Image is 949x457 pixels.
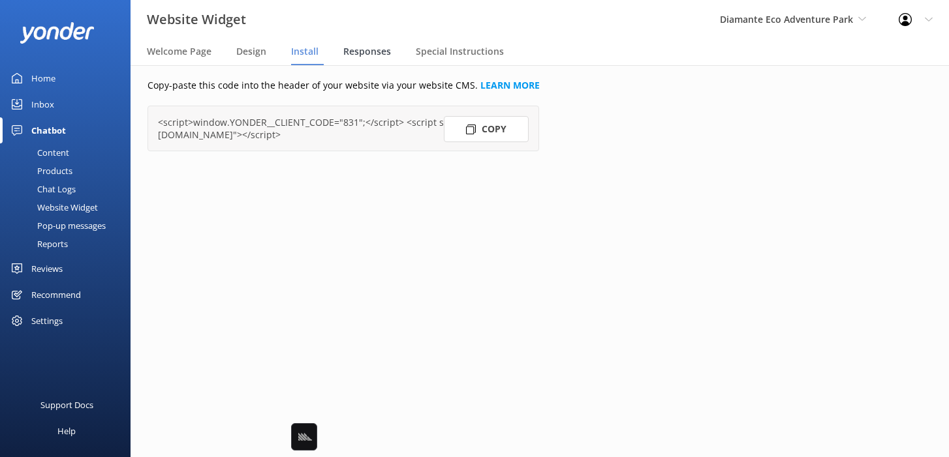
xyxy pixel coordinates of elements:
[444,116,529,142] button: Copy
[8,235,68,253] div: Reports
[8,198,131,216] a: Website Widget
[8,235,131,253] a: Reports
[8,180,76,198] div: Chat Logs
[343,45,391,58] span: Responses
[31,282,81,308] div: Recommend
[147,45,211,58] span: Welcome Page
[158,116,529,141] div: <script>window.YONDER__CLIENT_CODE="831";</script> <script src="[URL][DOMAIN_NAME]"></script>
[8,143,69,162] div: Content
[31,308,63,334] div: Settings
[31,256,63,282] div: Reviews
[8,143,131,162] a: Content
[8,216,131,235] a: Pop-up messages
[720,13,853,25] span: Diamante Eco Adventure Park
[8,198,98,216] div: Website Widget
[40,392,93,418] div: Support Docs
[416,45,504,58] span: Special Instructions
[291,45,319,58] span: Install
[57,418,76,444] div: Help
[31,117,66,143] div: Chatbot
[8,162,131,180] a: Products
[8,216,106,235] div: Pop-up messages
[31,91,54,117] div: Inbox
[480,79,540,91] a: LEARN MORE
[236,45,266,58] span: Design
[147,9,246,30] h3: Website Widget
[31,65,55,91] div: Home
[20,22,95,44] img: yonder-white-logo.png
[8,180,131,198] a: Chat Logs
[8,162,72,180] div: Products
[148,78,648,93] p: Copy-paste this code into the header of your website via your website CMS.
